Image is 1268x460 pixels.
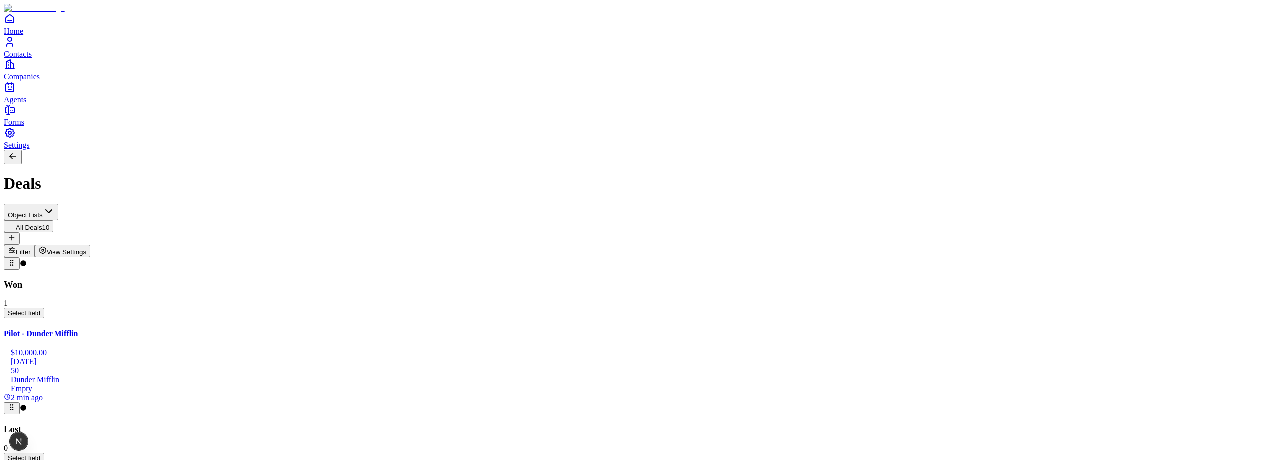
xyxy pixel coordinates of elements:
[4,329,1264,338] h4: Pilot - Dunder Mifflin
[4,36,1264,58] a: Contacts
[11,384,32,393] span: Empty
[35,245,91,257] button: View Settings
[4,357,1264,366] div: [DATE]
[16,248,31,256] span: Filter
[4,299,8,307] span: 1
[4,245,35,257] button: Filter
[4,348,1264,357] div: $10,000.00
[4,444,8,452] span: 0
[47,248,87,256] span: View Settings
[4,58,1264,81] a: Companies
[16,224,42,231] span: All Deals
[4,4,65,13] img: Item Brain Logo
[4,104,1264,126] a: Forms
[4,220,53,232] button: All Deals10
[4,13,1264,35] a: Home
[4,118,24,126] span: Forms
[4,393,1264,402] div: 2 min ago
[4,329,1264,402] a: Pilot - Dunder Mifflin$10,000.00[DATE]50Dunder MifflinEmpty2 min ago
[4,174,1264,193] h1: Deals
[4,95,26,104] span: Agents
[4,50,32,58] span: Contacts
[4,279,1264,290] h3: Won
[4,81,1264,104] a: Agents
[4,27,23,35] span: Home
[8,309,40,317] span: Select field
[4,127,1264,149] a: Settings
[42,224,50,231] span: 10
[4,375,1264,384] div: Dunder Mifflin
[4,424,1264,435] h3: Lost
[4,72,40,81] span: Companies
[4,366,1264,375] div: 50
[4,141,30,149] span: Settings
